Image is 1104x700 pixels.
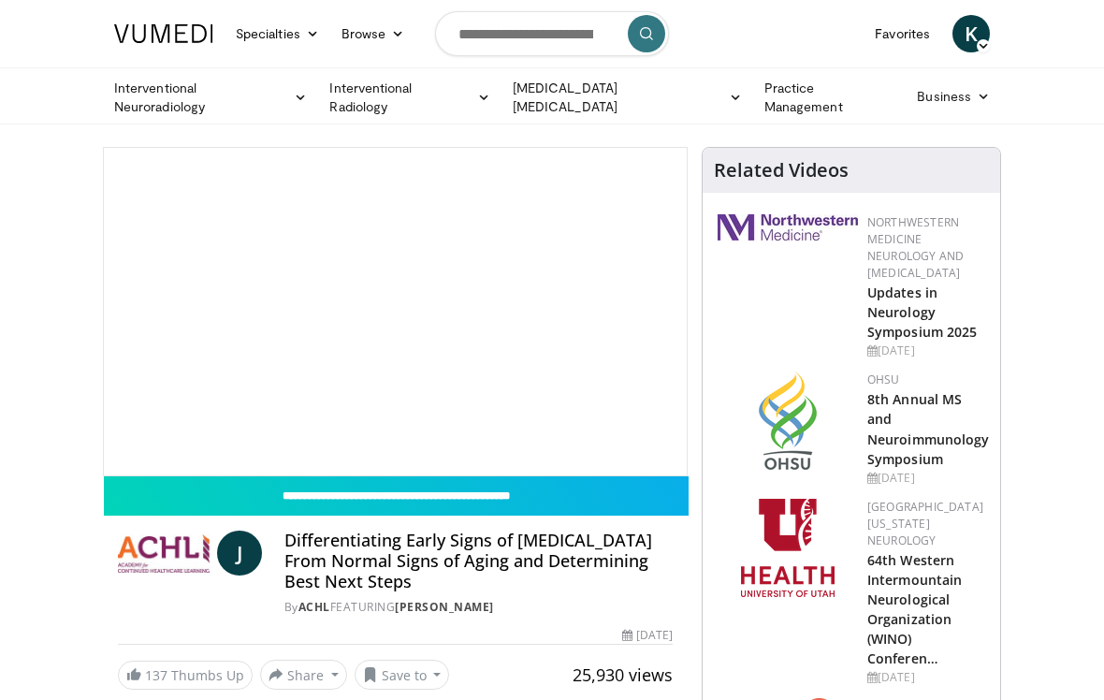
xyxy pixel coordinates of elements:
a: Updates in Neurology Symposium 2025 [867,284,977,341]
a: Interventional Radiology [318,79,501,116]
img: f6362829-b0a3-407d-a044-59546adfd345.png.150x105_q85_autocrop_double_scale_upscale_version-0.2.png [741,499,835,597]
button: Share [260,660,347,690]
a: K [952,15,990,52]
div: [DATE] [622,627,673,644]
div: [DATE] [867,470,990,487]
a: [MEDICAL_DATA] [MEDICAL_DATA] [501,79,753,116]
h4: Differentiating Early Signs of [MEDICAL_DATA] From Normal Signs of Aging and Determining Best Nex... [284,531,673,591]
a: 64th Western Intermountain Neurological Organization (WINO) Conferen… [867,551,962,668]
img: 2a462fb6-9365-492a-ac79-3166a6f924d8.png.150x105_q85_autocrop_double_scale_upscale_version-0.2.jpg [718,214,858,241]
a: J [217,531,262,576]
span: 25,930 views [573,664,673,686]
a: OHSU [867,372,900,387]
img: ACHL [118,531,210,576]
a: 137 Thumbs Up [118,661,253,690]
video-js: Video Player [104,148,687,475]
div: [DATE] [867,669,985,686]
a: Practice Management [753,79,906,116]
button: Save to [355,660,450,690]
a: Northwestern Medicine Neurology and [MEDICAL_DATA] [867,214,964,281]
a: [PERSON_NAME] [395,599,494,615]
a: Browse [330,15,416,52]
a: Favorites [864,15,941,52]
a: [GEOGRAPHIC_DATA][US_STATE] Neurology [867,499,983,548]
img: VuMedi Logo [114,24,213,43]
a: Specialties [225,15,330,52]
img: da959c7f-65a6-4fcf-a939-c8c702e0a770.png.150x105_q85_autocrop_double_scale_upscale_version-0.2.png [759,372,817,470]
span: 137 [145,666,167,684]
div: By FEATURING [284,599,673,616]
a: Interventional Neuroradiology [103,79,318,116]
a: Business [906,78,1001,115]
input: Search topics, interventions [435,11,669,56]
a: ACHL [298,599,330,615]
a: 8th Annual MS and Neuroimmunology Symposium [867,390,990,467]
h4: Related Videos [714,159,849,182]
div: [DATE] [867,343,985,359]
